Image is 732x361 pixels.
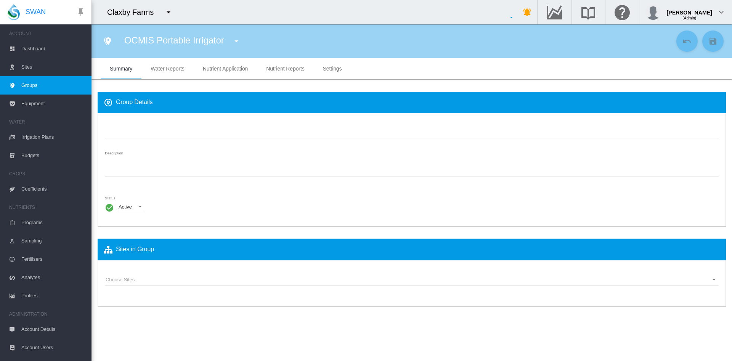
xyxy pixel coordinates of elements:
[523,8,532,17] md-icon: icon-bell-ring
[323,66,342,72] span: Settings
[21,128,85,146] span: Irrigation Plans
[203,66,248,72] span: Nutrient Application
[21,320,85,339] span: Account Details
[26,7,46,17] span: SWAN
[118,201,145,212] md-select: Status : Active
[682,16,696,20] span: (Admin)
[21,339,85,357] span: Account Users
[21,58,85,76] span: Sites
[161,5,176,20] button: icon-menu-down
[676,30,698,52] button: Cancel Changes
[9,116,85,128] span: WATER
[105,203,114,212] i: Active
[645,5,661,20] img: profile.jpg
[107,7,161,18] div: Claxby Farms
[9,308,85,320] span: ADMINISTRATION
[21,95,85,113] span: Equipment
[21,180,85,198] span: Coefficients
[104,245,154,254] span: Sites in Group
[21,146,85,165] span: Budgets
[104,98,116,107] md-icon: icon-map-marker-circle
[21,40,85,58] span: Dashboard
[105,274,719,286] md-select: Choose Sites
[103,37,112,46] md-icon: icon-map-marker-multiple
[520,5,535,20] button: icon-bell-ring
[708,37,718,46] md-icon: icon-content-save
[8,4,20,20] img: SWAN-Landscape-Logo-Colour-drop.png
[613,8,631,17] md-icon: Click here for help
[76,8,85,17] md-icon: icon-pin
[232,37,241,46] md-icon: icon-menu-down
[21,76,85,95] span: Groups
[151,66,184,72] span: Water Reports
[124,35,224,45] span: OCMIS Portable Irrigator
[21,287,85,305] span: Profiles
[717,8,726,17] md-icon: icon-chevron-down
[579,8,597,17] md-icon: Search the knowledge base
[9,168,85,180] span: CROPS
[104,245,116,254] md-icon: icon-sitemap
[9,27,85,40] span: ACCOUNT
[100,34,115,49] button: Click to go to list of groups
[104,98,153,107] span: Group Details
[545,8,563,17] md-icon: Go to the Data Hub
[110,66,132,72] span: Summary
[682,37,692,46] md-icon: icon-undo
[702,30,724,52] button: Save Changes
[164,8,173,17] md-icon: icon-menu-down
[229,34,244,49] button: icon-menu-down
[21,232,85,250] span: Sampling
[21,250,85,268] span: Fertilisers
[667,6,712,13] div: [PERSON_NAME]
[9,201,85,213] span: NUTRIENTS
[266,66,304,72] span: Nutrient Reports
[21,213,85,232] span: Programs
[21,268,85,287] span: Analytes
[119,204,132,210] div: Active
